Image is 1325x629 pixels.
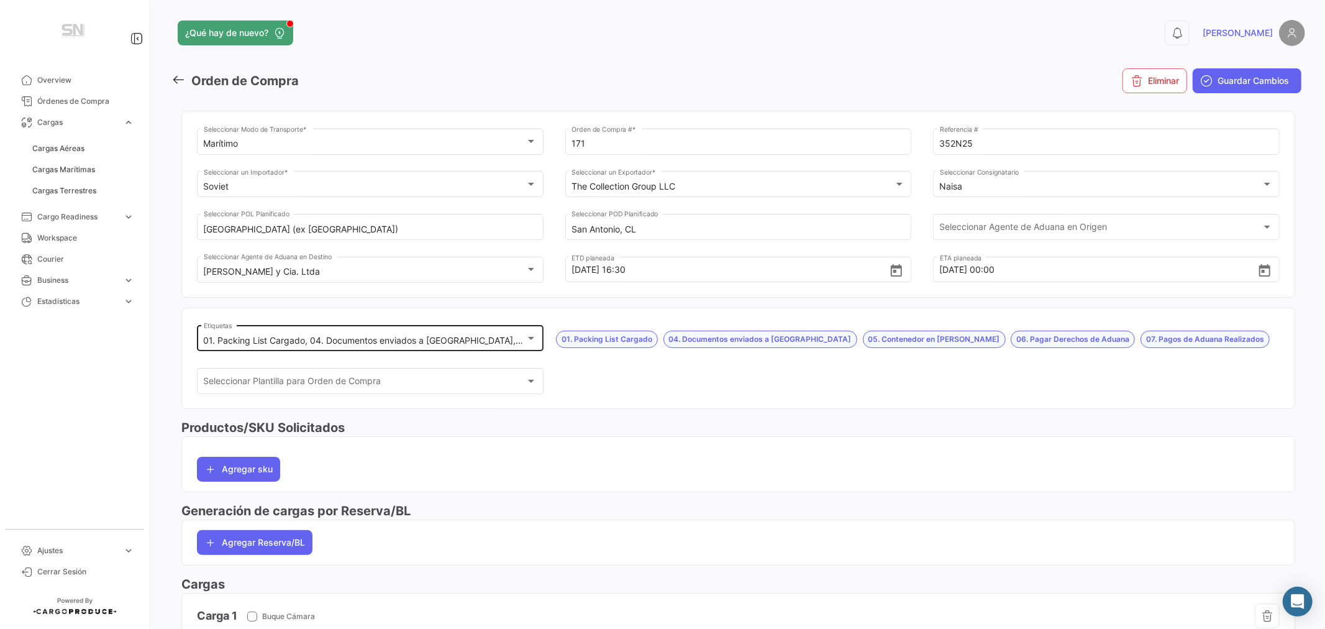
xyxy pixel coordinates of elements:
[181,502,1295,520] h3: Generación de cargas por Reserva/BL
[10,249,139,270] a: Courier
[10,70,139,91] a: Overview
[37,296,118,307] span: Estadísticas
[197,530,312,555] button: Agregar Reserva/BL
[868,334,1000,345] span: 05. Contenedor en [PERSON_NAME]
[1193,68,1301,93] button: Guardar Cambios
[37,545,118,556] span: Ajustes
[123,545,134,556] span: expand_more
[1146,334,1264,345] span: 07. Pagos de Aduana Realizados
[123,275,134,286] span: expand_more
[32,185,96,196] span: Cargas Terrestres
[178,21,293,45] button: ¿Qué hay de nuevo?
[27,181,139,200] a: Cargas Terrestres
[940,181,963,191] mat-select-trigger: Naisa
[27,160,139,179] a: Cargas Marítimas
[37,96,134,107] span: Órdenes de Compra
[37,211,118,223] span: Cargo Readiness
[1122,68,1187,93] button: Eliminar
[204,379,526,389] span: Seleccionar Plantilla para Orden de Compra
[37,75,134,86] span: Overview
[123,211,134,223] span: expand_more
[1016,334,1129,345] span: 06. Pagar Derechos de Aduana
[571,248,888,292] input: Seleccionar una fecha
[123,296,134,307] span: expand_more
[10,91,139,112] a: Órdenes de Compra
[1257,263,1272,277] button: Open calendar
[571,181,675,191] mat-select-trigger: The Collection Group LLC
[669,334,852,345] span: 04. Documentos enviados a [GEOGRAPHIC_DATA]
[191,72,299,90] h3: Orden de Compra
[197,607,237,625] h4: Carga 1
[37,117,118,128] span: Cargas
[204,335,939,346] mat-select-trigger: 01. Packing List Cargado, 04. Documentos enviados a [GEOGRAPHIC_DATA], 05. Contenedor en [PERSON_...
[1283,587,1313,617] div: Abrir Intercom Messenger
[204,181,229,191] mat-select-trigger: Soviet
[204,266,321,277] mat-select-trigger: [PERSON_NAME] y Cia. Ltda
[27,139,139,158] a: Cargas Aéreas
[204,224,537,235] input: Escriba para buscar...
[940,248,1257,292] input: Seleccionar una fecha
[10,227,139,249] a: Workspace
[123,117,134,128] span: expand_more
[1218,75,1289,87] span: Guardar Cambios
[37,275,118,286] span: Business
[204,138,239,149] mat-select-trigger: Marítimo
[562,334,652,345] span: 01. Packing List Cargado
[32,143,84,154] span: Cargas Aéreas
[185,27,268,39] span: ¿Qué hay de nuevo?
[571,224,905,235] input: Escriba para buscar...
[262,611,315,622] span: Buque Cámara
[1203,27,1273,39] span: [PERSON_NAME]
[37,232,134,244] span: Workspace
[37,566,134,577] span: Cerrar Sesión
[181,419,1295,436] h3: Productos/SKU Solicitados
[1279,20,1305,46] img: placeholder-user.png
[32,164,95,175] span: Cargas Marítimas
[889,263,904,277] button: Open calendar
[197,457,280,482] button: Agregar sku
[43,15,106,50] img: Manufactura+Logo.png
[940,224,1262,235] span: Seleccionar Agente de Aduana en Origen
[181,576,1295,593] h3: Cargas
[37,254,134,265] span: Courier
